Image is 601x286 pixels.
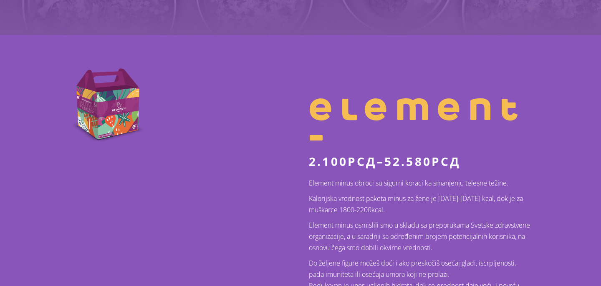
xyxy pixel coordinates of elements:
p: Element minus obroci su sigurni koraci ka smanjenju telesne težine. [309,178,530,189]
bdi: 52.580 [384,153,461,169]
span: рсд [432,153,461,169]
h1: Element – [309,96,530,153]
bdi: 2.100 [309,153,377,169]
p: Element minus osmislili smo u skladu sa preporukama Svetske zdravstvene organizacije, a u saradnj... [309,220,530,253]
p: – [309,155,530,168]
span: рсд [348,153,377,169]
p: Kalorijska vrednost paketa minus za žene je [DATE]-[DATE] kcal, dok je za muškarce 1800-2200kcal. [309,193,530,216]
